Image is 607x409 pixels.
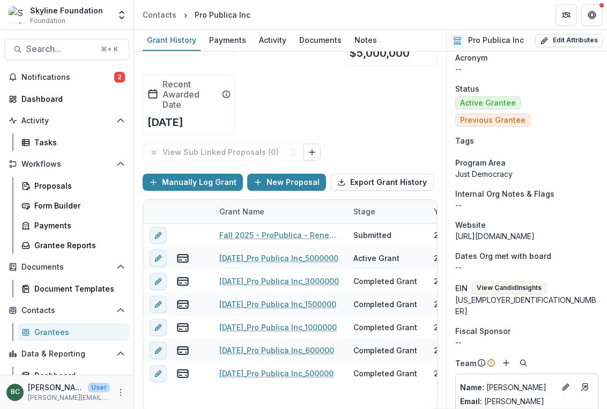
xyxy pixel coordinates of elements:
img: Skyline Foundation [9,6,26,24]
span: Email: [460,397,482,406]
a: [DATE]_Pro Publica Inc_500000 [219,368,334,379]
a: [DATE]_Pro Publica Inc_600000 [219,345,334,356]
a: Payments [205,30,250,51]
button: Manually Log Grant [143,174,243,191]
button: Search... [4,39,129,60]
div: Skyline Foundation [30,5,103,16]
button: Open Workflows [4,155,129,173]
a: [DATE]_Pro Publica Inc_1000000 [219,322,337,333]
div: Contacts [143,9,176,20]
div: Submitted [353,229,391,241]
p: View Sub Linked Proposals ( 0 ) [162,148,283,157]
button: Get Help [581,4,603,26]
div: Payments [34,220,121,231]
a: Dashboard [17,367,129,384]
div: Grantee Reports [34,240,121,251]
span: Program Area [455,157,506,168]
button: view-payments [176,321,189,334]
p: EIN [455,282,468,294]
div: Grant Name [213,206,271,217]
span: Dates Org met with board [455,250,551,262]
div: Year approved [427,200,508,223]
div: Notes [350,32,381,48]
button: view-payments [176,275,189,288]
button: edit [150,365,167,382]
a: Grant History [143,30,201,51]
h2: Pro Publica Inc [468,36,524,45]
span: Internal Org Notes & Flags [455,188,554,199]
p: Just Democracy [455,168,598,180]
button: edit [150,227,167,244]
a: Document Templates [17,280,129,298]
button: Partners [556,4,577,26]
span: Contacts [21,306,112,315]
a: Documents [295,30,346,51]
span: Tags [455,135,474,146]
button: View CandidInsights [472,281,546,294]
div: 2023 [434,252,453,264]
button: view-payments [176,298,189,311]
span: Fiscal Sponsor [455,325,510,337]
button: Link Grants [303,144,321,161]
button: More [114,386,127,399]
button: Edit [559,381,572,393]
div: Completed Grant [353,345,417,356]
a: [DATE]_Pro Publica Inc_1500000 [219,299,336,310]
div: Dashboard [34,370,121,381]
nav: breadcrumb [138,7,255,23]
a: Fall 2025 - ProPublica - Renewal Application [219,229,340,241]
p: User [88,383,110,392]
span: Activity [21,116,112,125]
div: Proposals [34,180,121,191]
button: Open Activity [4,112,129,129]
button: View Sub Linked Proposals (0) [143,144,304,161]
a: [URL][DOMAIN_NAME] [455,232,535,241]
div: 2015 [434,345,451,356]
div: 2017 [434,322,451,333]
div: Year approved [427,206,495,217]
a: Payments [17,217,129,234]
span: Acronym [455,52,487,63]
div: ⌘ + K [99,43,120,55]
a: Tasks [17,133,129,151]
span: Previous Grantee [460,116,525,125]
button: edit [150,273,167,290]
span: Notifications [21,73,114,82]
div: Document Templates [34,283,121,294]
span: Active Grantee [460,99,516,108]
a: Contacts [138,7,181,23]
div: Activity [255,32,291,48]
p: [PERSON_NAME] [460,382,555,393]
div: Documents [295,32,346,48]
button: view-payments [176,367,189,380]
span: Status [455,83,479,94]
a: [DATE]_Pro Publica Inc_3000000 [219,276,339,287]
a: Form Builder [17,197,129,214]
button: edit [150,342,167,359]
div: Pro Publica Inc [195,9,250,20]
div: 2013 [434,368,451,379]
div: Form Builder [34,200,121,211]
button: view-payments [176,252,189,265]
div: Stage [347,206,382,217]
div: Stage [347,200,427,223]
div: Grantees [34,326,121,338]
div: Active Grant [353,252,399,264]
a: Go to contact [576,378,594,396]
div: Payments [205,32,250,48]
div: Completed Grant [353,322,417,333]
a: Proposals [17,177,129,195]
p: $5,000,000 [350,45,410,61]
div: Grant Name [213,200,347,223]
button: Open entity switcher [114,4,129,26]
button: New Proposal [247,174,326,191]
div: Dashboard [21,93,121,105]
a: Name: [PERSON_NAME] [460,382,555,393]
button: Open Contacts [4,302,129,319]
span: Documents [21,263,112,272]
div: Tasks [34,137,121,148]
div: Completed Grant [353,276,417,287]
span: Name : [460,383,484,392]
